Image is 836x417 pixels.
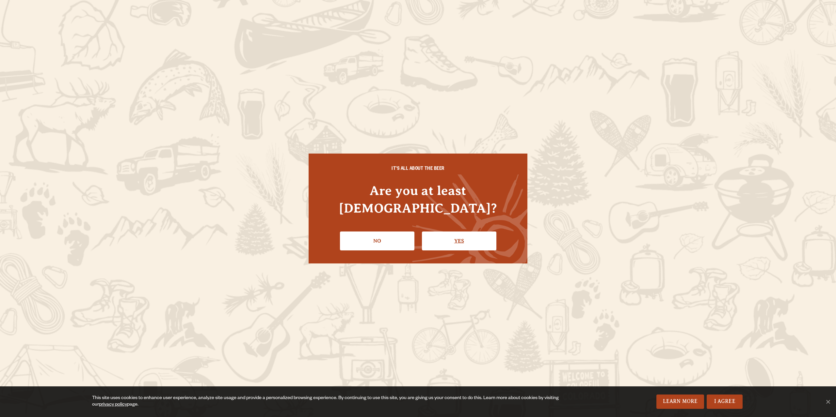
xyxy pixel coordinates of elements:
[99,402,127,408] a: privacy policy
[322,167,514,172] h6: IT'S ALL ABOUT THE BEER
[92,395,574,408] div: This site uses cookies to enhance user experience, analyze site usage and provide a personalized ...
[656,395,704,409] a: Learn More
[340,231,414,250] a: No
[422,231,496,250] a: Confirm I'm 21 or older
[707,395,743,409] a: I Agree
[825,398,831,405] span: No
[322,182,514,216] h4: Are you at least [DEMOGRAPHIC_DATA]?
